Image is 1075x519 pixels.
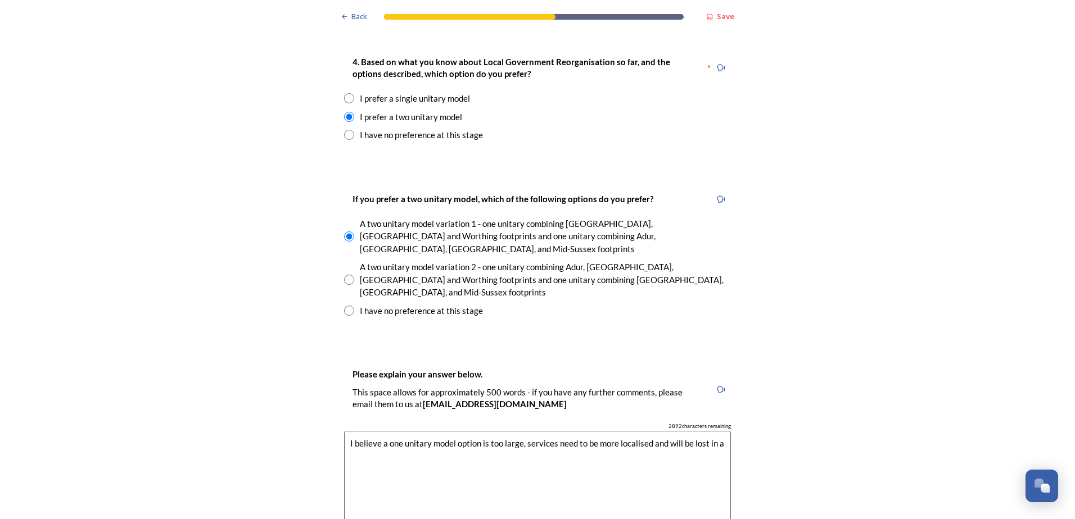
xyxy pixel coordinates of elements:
[360,111,462,124] div: I prefer a two unitary model
[1026,470,1058,502] button: Open Chat
[360,304,483,317] div: I have no preference at this stage
[353,386,702,411] p: This space allows for approximately 500 words - if you have any further comments, please email th...
[360,92,470,105] div: I prefer a single unitary model
[360,217,731,256] div: A two unitary model variation 1 - one unitary combining [GEOGRAPHIC_DATA], [GEOGRAPHIC_DATA] and ...
[669,422,731,430] span: 2892 characters remaining
[717,11,734,21] strong: Save
[353,57,672,79] strong: 4. Based on what you know about Local Government Reorganisation so far, and the options described...
[360,261,731,299] div: A two unitary model variation 2 - one unitary combining Adur, [GEOGRAPHIC_DATA], [GEOGRAPHIC_DATA...
[353,194,653,204] strong: If you prefer a two unitary model, which of the following options do you prefer?
[360,129,483,142] div: I have no preference at this stage
[423,399,567,409] strong: [EMAIL_ADDRESS][DOMAIN_NAME]
[353,369,482,379] strong: Please explain your answer below.
[351,11,367,22] span: Back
